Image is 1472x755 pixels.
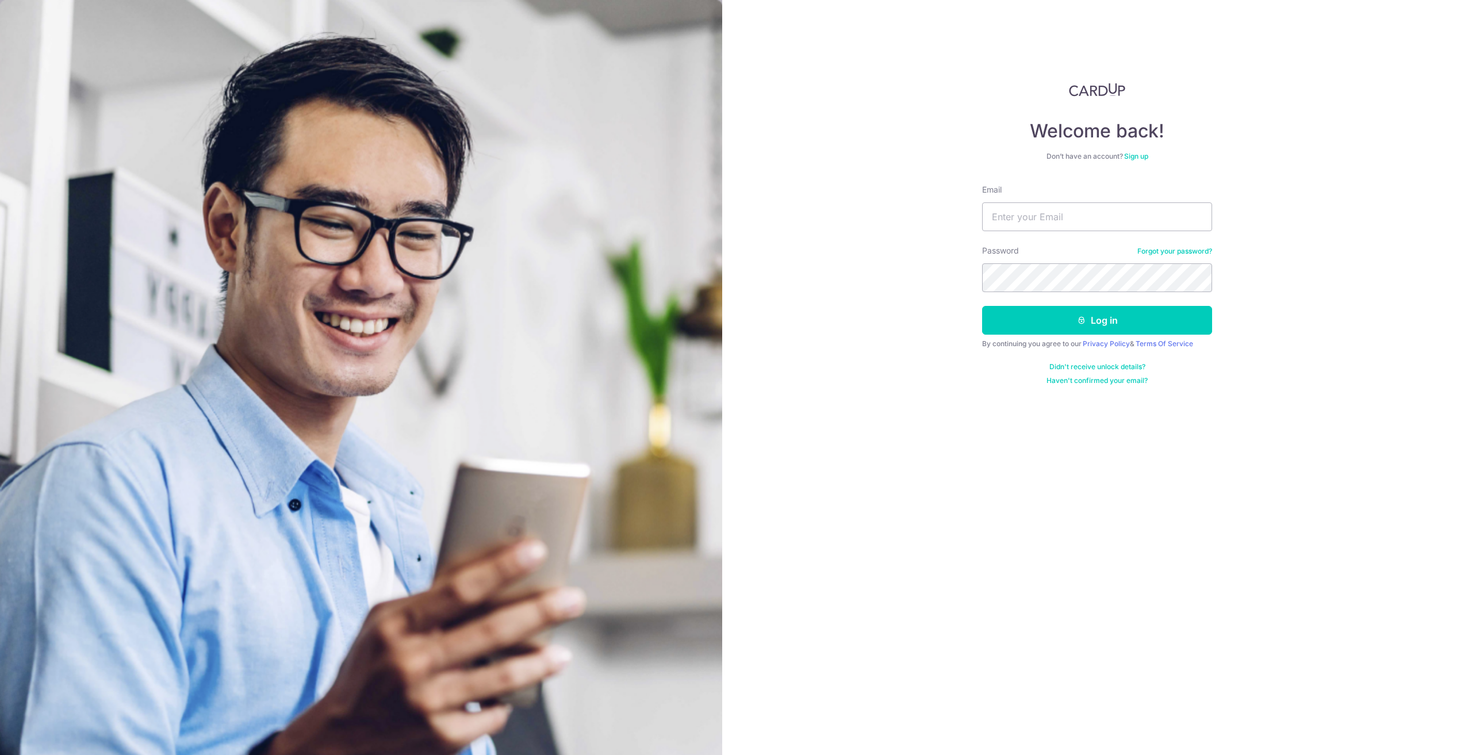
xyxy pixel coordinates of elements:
[1069,83,1125,97] img: CardUp Logo
[1083,339,1130,348] a: Privacy Policy
[1046,376,1148,385] a: Haven't confirmed your email?
[1136,339,1193,348] a: Terms Of Service
[1124,152,1148,160] a: Sign up
[982,184,1002,196] label: Email
[1137,247,1212,256] a: Forgot your password?
[982,120,1212,143] h4: Welcome back!
[1049,362,1145,371] a: Didn't receive unlock details?
[982,152,1212,161] div: Don’t have an account?
[982,202,1212,231] input: Enter your Email
[982,306,1212,335] button: Log in
[982,339,1212,348] div: By continuing you agree to our &
[982,245,1019,256] label: Password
